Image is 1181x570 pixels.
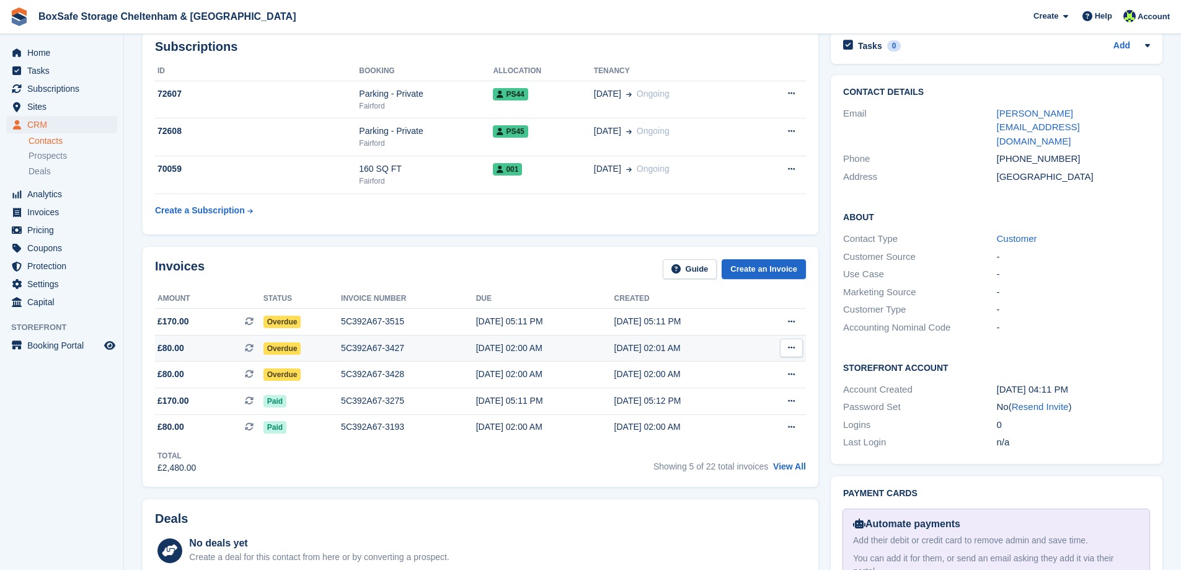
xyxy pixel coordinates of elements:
[27,44,102,61] span: Home
[997,303,1150,317] div: -
[493,88,528,100] span: PS44
[29,149,117,163] a: Prospects
[155,40,806,54] h2: Subscriptions
[773,461,806,471] a: View All
[6,62,117,79] a: menu
[359,100,493,112] div: Fairford
[359,176,493,187] div: Fairford
[476,421,614,434] div: [DATE] 02:00 AM
[6,239,117,257] a: menu
[843,87,1150,97] h2: Contact Details
[1113,39,1130,53] a: Add
[843,321,996,335] div: Accounting Nominal Code
[33,6,301,27] a: BoxSafe Storage Cheltenham & [GEOGRAPHIC_DATA]
[11,321,123,334] span: Storefront
[27,203,102,221] span: Invoices
[1138,11,1170,23] span: Account
[843,285,996,300] div: Marketing Source
[843,232,996,246] div: Contact Type
[27,275,102,293] span: Settings
[155,259,205,280] h2: Invoices
[1012,401,1069,412] a: Resend Invite
[637,164,670,174] span: Ongoing
[157,394,189,407] span: £170.00
[843,400,996,414] div: Password Set
[10,7,29,26] img: stora-icon-8386f47178a22dfd0bd8f6a31ec36ba5ce8667c1dd55bd0f319d3a0aa187defe.svg
[263,421,286,434] span: Paid
[997,152,1150,166] div: [PHONE_NUMBER]
[843,267,996,282] div: Use Case
[157,450,196,461] div: Total
[997,435,1150,450] div: n/a
[27,239,102,257] span: Coupons
[614,368,753,381] div: [DATE] 02:00 AM
[843,250,996,264] div: Customer Source
[263,395,286,407] span: Paid
[476,394,614,407] div: [DATE] 05:11 PM
[1033,10,1058,22] span: Create
[359,61,493,81] th: Booking
[997,400,1150,414] div: No
[29,135,117,147] a: Contacts
[27,337,102,354] span: Booking Portal
[997,418,1150,432] div: 0
[476,368,614,381] div: [DATE] 02:00 AM
[29,165,117,178] a: Deals
[27,185,102,203] span: Analytics
[843,170,996,184] div: Address
[843,435,996,450] div: Last Login
[27,116,102,133] span: CRM
[6,221,117,239] a: menu
[27,293,102,311] span: Capital
[997,170,1150,184] div: [GEOGRAPHIC_DATA]
[155,204,245,217] div: Create a Subscription
[157,342,184,355] span: £80.00
[476,342,614,355] div: [DATE] 02:00 AM
[6,44,117,61] a: menu
[843,303,996,317] div: Customer Type
[6,185,117,203] a: menu
[263,316,301,328] span: Overdue
[843,418,996,432] div: Logins
[189,536,449,551] div: No deals yet
[843,210,1150,223] h2: About
[594,163,621,176] span: [DATE]
[887,40,901,51] div: 0
[157,368,184,381] span: £80.00
[359,125,493,138] div: Parking - Private
[359,163,493,176] div: 160 SQ FT
[155,199,253,222] a: Create a Subscription
[476,315,614,328] div: [DATE] 05:11 PM
[637,89,670,99] span: Ongoing
[27,221,102,239] span: Pricing
[263,368,301,381] span: Overdue
[155,289,263,309] th: Amount
[29,150,67,162] span: Prospects
[653,461,768,471] span: Showing 5 of 22 total invoices
[476,289,614,309] th: Due
[493,61,593,81] th: Allocation
[155,87,359,100] div: 72607
[614,421,753,434] div: [DATE] 02:00 AM
[843,107,996,149] div: Email
[6,203,117,221] a: menu
[157,421,184,434] span: £80.00
[263,342,301,355] span: Overdue
[997,108,1080,146] a: [PERSON_NAME][EMAIL_ADDRESS][DOMAIN_NAME]
[6,257,117,275] a: menu
[1095,10,1112,22] span: Help
[6,293,117,311] a: menu
[594,61,752,81] th: Tenancy
[155,512,188,526] h2: Deals
[843,152,996,166] div: Phone
[341,289,476,309] th: Invoice number
[997,250,1150,264] div: -
[29,166,51,177] span: Deals
[614,342,753,355] div: [DATE] 02:01 AM
[341,421,476,434] div: 5C392A67-3193
[27,80,102,97] span: Subscriptions
[263,289,341,309] th: Status
[6,80,117,97] a: menu
[359,138,493,149] div: Fairford
[155,163,359,176] div: 70059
